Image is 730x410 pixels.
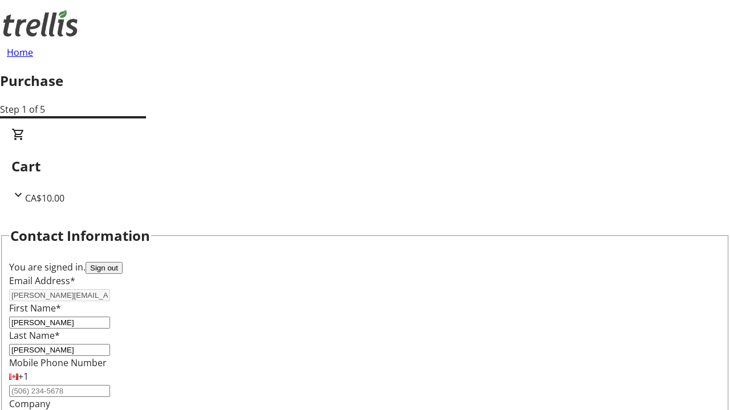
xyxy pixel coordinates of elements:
label: Mobile Phone Number [9,356,107,369]
label: Company [9,397,50,410]
h2: Contact Information [10,225,150,246]
input: (506) 234-5678 [9,385,110,397]
button: Sign out [86,262,123,274]
div: You are signed in. [9,260,721,274]
div: CartCA$10.00 [11,128,719,205]
label: Last Name* [9,329,60,342]
span: CA$10.00 [25,192,64,204]
label: Email Address* [9,274,75,287]
label: First Name* [9,302,61,314]
h2: Cart [11,156,719,177]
